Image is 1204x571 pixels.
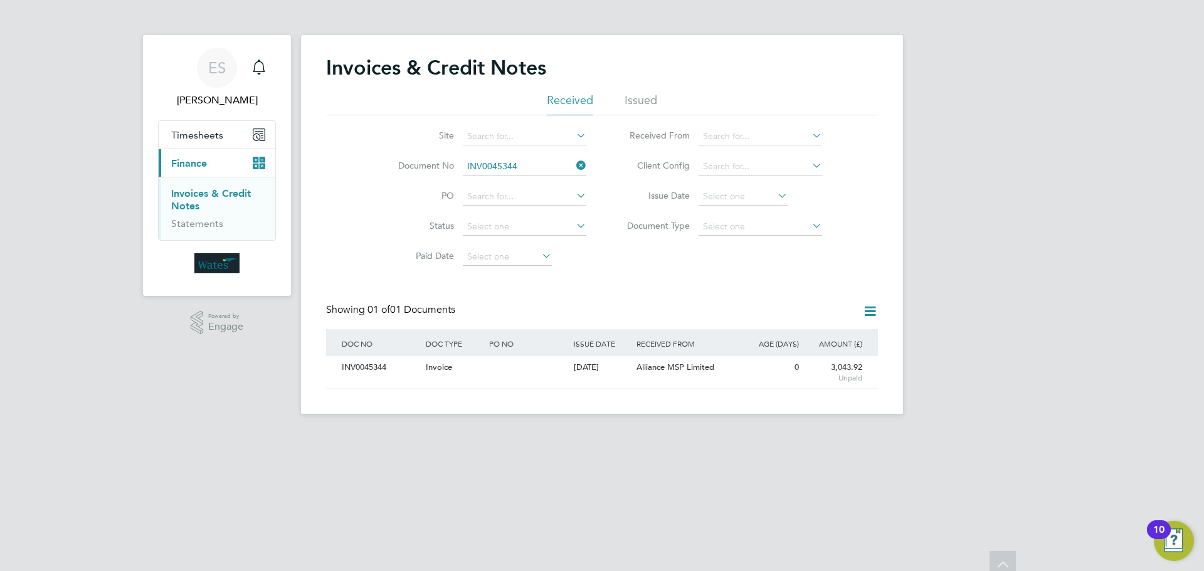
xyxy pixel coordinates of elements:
[382,190,454,201] label: PO
[382,250,454,261] label: Paid Date
[795,362,799,372] span: 0
[463,188,586,206] input: Search for...
[547,93,593,115] li: Received
[143,35,291,296] nav: Main navigation
[571,329,634,358] div: ISSUE DATE
[171,187,251,212] a: Invoices & Credit Notes
[618,130,690,141] label: Received From
[158,93,276,108] span: Emily Summerfield
[426,362,452,372] span: Invoice
[463,128,586,145] input: Search for...
[618,160,690,171] label: Client Config
[326,303,458,317] div: Showing
[802,329,865,358] div: AMOUNT (£)
[486,329,570,358] div: PO NO
[159,149,275,177] button: Finance
[208,322,243,332] span: Engage
[382,130,454,141] label: Site
[805,373,862,383] span: Unpaid
[339,356,423,379] div: INV0045344
[158,48,276,108] a: ES[PERSON_NAME]
[699,218,822,236] input: Select one
[159,177,275,240] div: Finance
[191,311,244,335] a: Powered byEngage
[208,311,243,322] span: Powered by
[171,217,223,229] a: Statements
[571,356,634,379] div: [DATE]
[699,158,822,175] input: Search for...
[382,220,454,231] label: Status
[618,190,690,201] label: Issue Date
[1154,521,1194,561] button: Open Resource Center, 10 new notifications
[699,188,788,206] input: Select one
[1153,530,1164,546] div: 10
[208,60,226,76] span: ES
[158,253,276,273] a: Go to home page
[802,356,865,389] div: 3,043.92
[367,303,455,316] span: 01 Documents
[463,158,586,175] input: Search for...
[739,329,802,358] div: AGE (DAYS)
[463,218,586,236] input: Select one
[367,303,390,316] span: 01 of
[339,329,423,358] div: DOC NO
[633,329,739,358] div: RECEIVED FROM
[625,93,657,115] li: Issued
[171,129,223,141] span: Timesheets
[636,362,714,372] span: Alliance MSP Limited
[171,157,207,169] span: Finance
[326,55,546,80] h2: Invoices & Credit Notes
[463,248,552,266] input: Select one
[618,220,690,231] label: Document Type
[382,160,454,171] label: Document No
[159,121,275,149] button: Timesheets
[699,128,822,145] input: Search for...
[194,253,240,273] img: wates-logo-retina.png
[423,329,486,358] div: DOC TYPE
